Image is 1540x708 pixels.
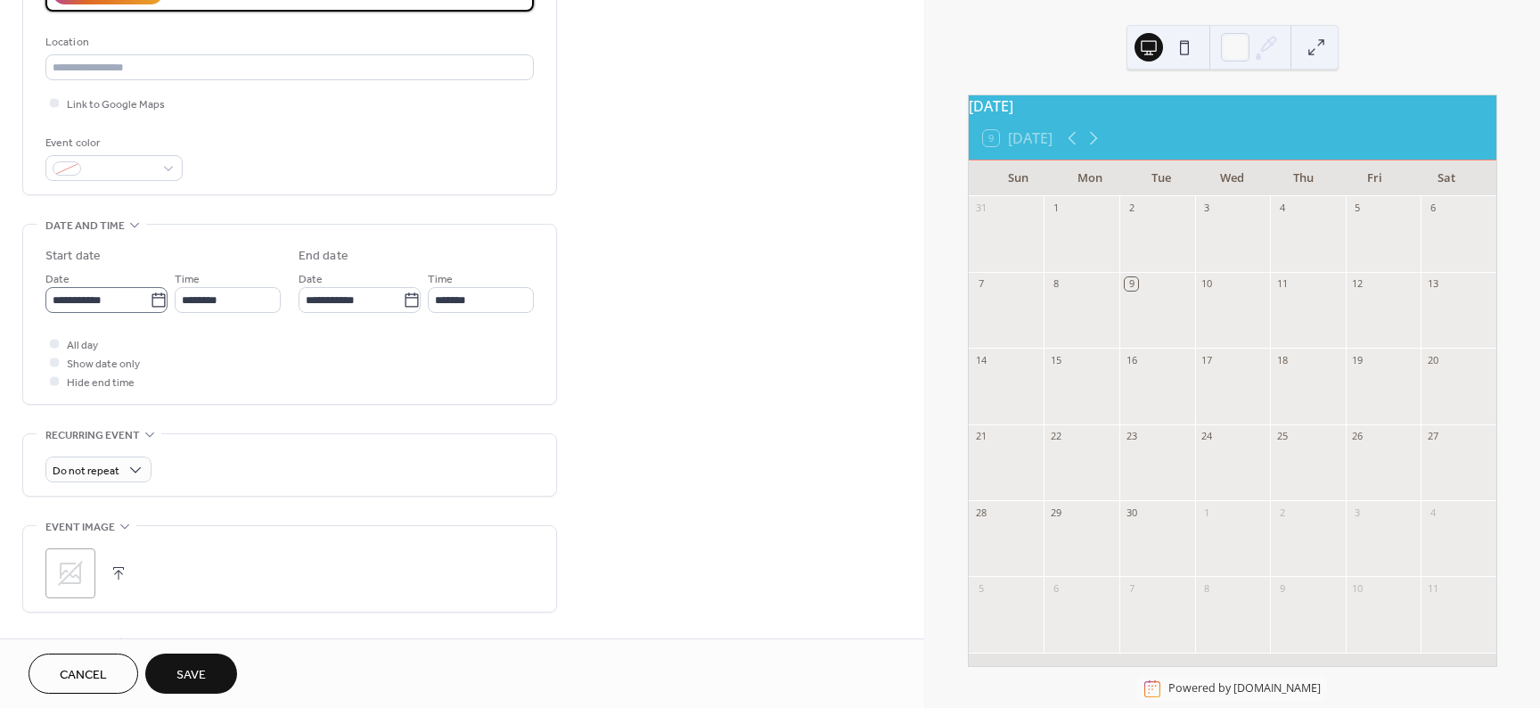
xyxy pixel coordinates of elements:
[29,654,138,694] button: Cancel
[1426,202,1439,215] div: 6
[1054,161,1126,196] div: Mon
[1275,277,1289,291] div: 11
[1125,353,1138,366] div: 16
[974,353,987,366] div: 14
[1351,202,1364,215] div: 5
[1200,277,1214,291] div: 10
[1233,681,1321,696] a: [DOMAIN_NAME]
[45,33,530,52] div: Location
[1426,277,1439,291] div: 13
[60,666,107,685] span: Cancel
[45,518,115,537] span: Event image
[1275,581,1289,595] div: 9
[1125,277,1138,291] div: 9
[1275,202,1289,215] div: 4
[45,634,112,653] span: Event links
[145,654,237,694] button: Save
[1200,353,1214,366] div: 17
[45,217,125,235] span: Date and time
[1049,202,1062,215] div: 1
[1351,506,1364,519] div: 3
[45,134,179,152] div: Event color
[67,336,98,355] span: All day
[53,461,119,482] span: Do not repeat
[1125,581,1138,595] div: 7
[175,270,200,289] span: Time
[974,202,987,215] div: 31
[1049,506,1062,519] div: 29
[1351,581,1364,595] div: 10
[974,506,987,519] div: 28
[1049,430,1062,443] div: 22
[1126,161,1197,196] div: Tue
[45,426,140,445] span: Recurring event
[1339,161,1411,196] div: Fri
[974,430,987,443] div: 21
[1411,161,1482,196] div: Sat
[983,161,1054,196] div: Sun
[1426,581,1439,595] div: 11
[1351,353,1364,366] div: 19
[45,247,101,266] div: Start date
[1275,353,1289,366] div: 18
[45,270,70,289] span: Date
[1268,161,1339,196] div: Thu
[67,355,140,374] span: Show date only
[1426,430,1439,443] div: 27
[1426,353,1439,366] div: 20
[1125,506,1138,519] div: 30
[974,581,987,595] div: 5
[1426,506,1439,519] div: 4
[1125,202,1138,215] div: 2
[45,548,95,598] div: ;
[1351,430,1364,443] div: 26
[969,95,1496,117] div: [DATE]
[428,270,453,289] span: Time
[1200,581,1214,595] div: 8
[974,277,987,291] div: 7
[1200,430,1214,443] div: 24
[67,374,135,392] span: Hide end time
[1200,506,1214,519] div: 1
[176,666,206,685] span: Save
[1125,430,1138,443] div: 23
[1275,430,1289,443] div: 25
[1049,277,1062,291] div: 8
[1200,202,1214,215] div: 3
[1049,581,1062,595] div: 6
[1049,353,1062,366] div: 15
[299,247,348,266] div: End date
[1351,277,1364,291] div: 12
[299,270,323,289] span: Date
[1168,681,1321,696] div: Powered by
[67,95,165,114] span: Link to Google Maps
[1197,161,1268,196] div: Wed
[1275,506,1289,519] div: 2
